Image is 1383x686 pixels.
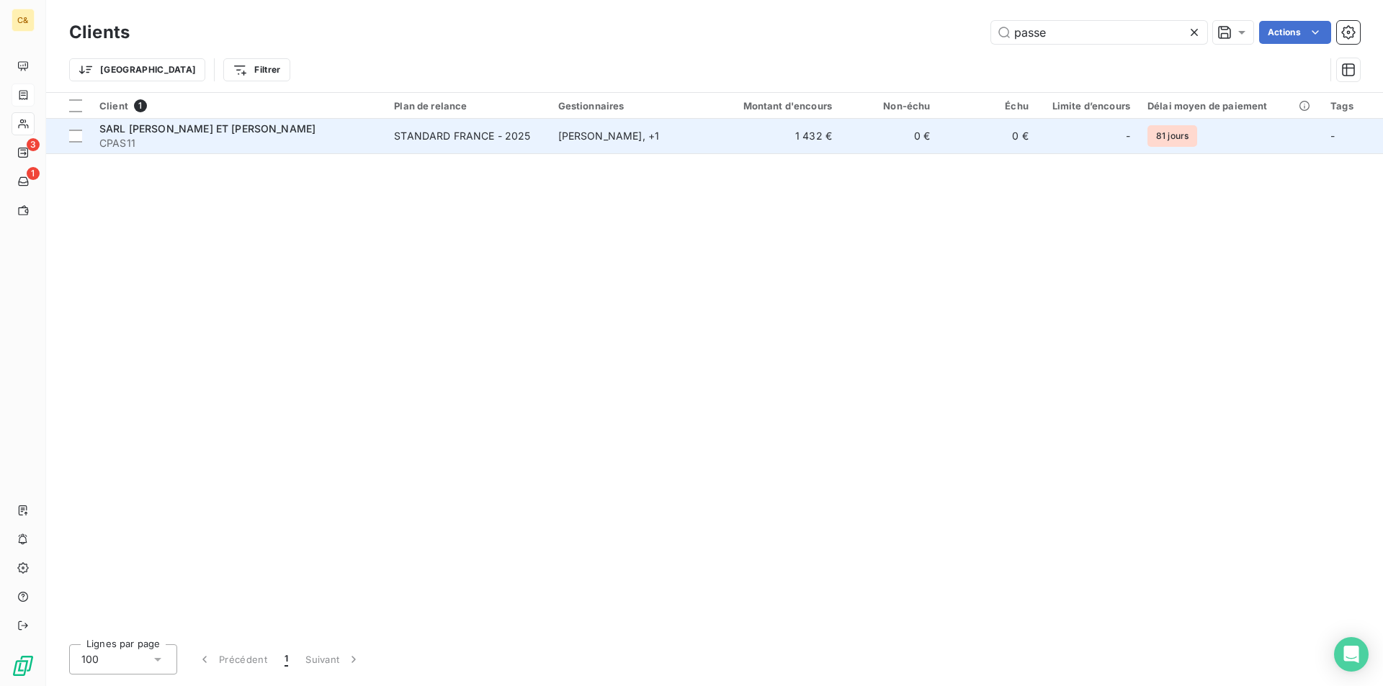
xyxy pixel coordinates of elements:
span: Client [99,100,128,112]
div: Délai moyen de paiement [1147,100,1313,112]
span: CPAS11 [99,136,377,150]
div: Échu [947,100,1028,112]
div: [PERSON_NAME] , + 1 [558,129,701,143]
input: Rechercher [991,21,1207,44]
div: STANDARD FRANCE - 2025 [394,129,530,143]
span: 3 [27,138,40,151]
div: Limite d’encours [1046,100,1130,112]
div: Gestionnaires [558,100,701,112]
button: 1 [276,644,297,674]
div: C& [12,9,35,32]
span: 100 [81,652,99,667]
button: Suivant [297,644,370,674]
div: Plan de relance [394,100,540,112]
td: 1 432 € [709,119,841,153]
div: Montant d'encours [717,100,832,112]
button: Précédent [189,644,276,674]
button: Actions [1259,21,1331,44]
h3: Clients [69,19,130,45]
span: 1 [27,167,40,180]
td: 0 € [841,119,939,153]
div: Non-échu [849,100,930,112]
button: Filtrer [223,58,290,81]
span: SARL [PERSON_NAME] ET [PERSON_NAME] [99,122,315,135]
img: Logo LeanPay [12,654,35,677]
div: Open Intercom Messenger [1334,637,1369,672]
span: 81 jours [1147,125,1197,147]
td: 0 € [939,119,1037,153]
button: [GEOGRAPHIC_DATA] [69,58,205,81]
span: - [1330,130,1335,142]
span: 1 [285,652,288,667]
div: Tags [1330,100,1374,112]
span: - [1126,129,1130,143]
span: 1 [134,99,147,112]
